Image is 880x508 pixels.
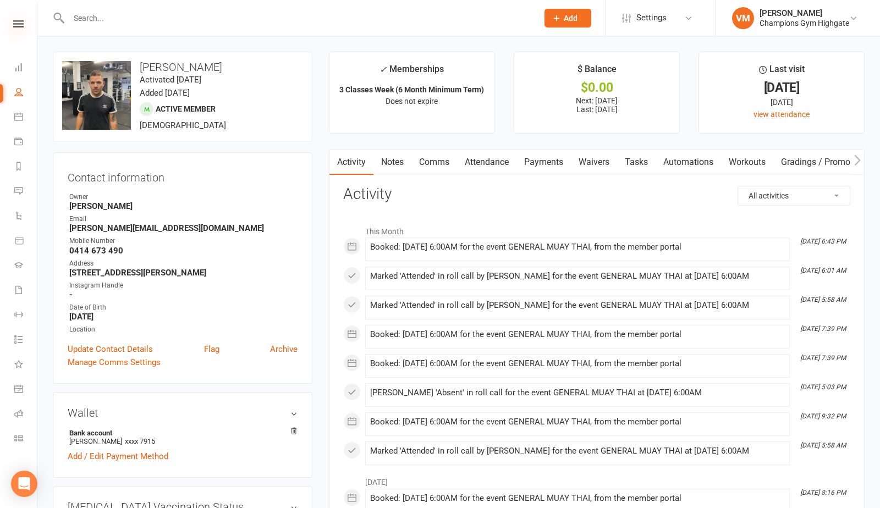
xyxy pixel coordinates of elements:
a: Update Contact Details [68,343,153,356]
strong: 0414 673 490 [69,246,298,256]
li: [PERSON_NAME] [68,427,298,447]
a: Waivers [571,150,617,175]
strong: - [69,290,298,300]
span: [DEMOGRAPHIC_DATA] [140,120,226,130]
div: Last visit [759,62,805,82]
a: Manage Comms Settings [68,356,161,369]
li: [DATE] [343,471,850,488]
a: Automations [656,150,721,175]
a: Attendance [457,150,516,175]
a: Payments [14,130,37,155]
i: [DATE] 7:39 PM [800,325,846,333]
a: Workouts [721,150,773,175]
i: [DATE] 9:32 PM [800,412,846,420]
div: Champions Gym Highgate [760,18,849,28]
span: Settings [636,5,667,30]
div: [DATE] [709,96,854,108]
div: $0.00 [524,82,669,93]
i: [DATE] 5:58 AM [800,296,846,303]
div: [PERSON_NAME] [760,8,849,18]
li: This Month [343,220,850,238]
h3: [PERSON_NAME] [62,61,303,73]
i: [DATE] 6:43 PM [800,238,846,245]
a: Gradings / Promotions [773,150,877,175]
a: Calendar [14,106,37,130]
i: [DATE] 5:03 PM [800,383,846,391]
div: Marked 'Attended' in roll call by [PERSON_NAME] for the event GENERAL MUAY THAI at [DATE] 6:00AM [370,301,785,310]
a: Class kiosk mode [14,427,37,452]
div: Email [69,214,298,224]
div: Open Intercom Messenger [11,471,37,497]
input: Search... [65,10,530,26]
div: Mobile Number [69,236,298,246]
strong: Bank account [69,429,292,437]
div: Marked 'Attended' in roll call by [PERSON_NAME] for the event GENERAL MUAY THAI at [DATE] 6:00AM [370,446,785,456]
div: Marked 'Attended' in roll call by [PERSON_NAME] for the event GENERAL MUAY THAI at [DATE] 6:00AM [370,272,785,281]
i: ✓ [380,64,387,75]
p: Next: [DATE] Last: [DATE] [524,96,669,114]
a: Dashboard [14,56,37,81]
strong: [PERSON_NAME] [69,201,298,211]
a: People [14,81,37,106]
div: Memberships [380,62,444,82]
a: Tasks [617,150,656,175]
a: General attendance kiosk mode [14,378,37,402]
i: [DATE] 7:39 PM [800,354,846,362]
a: Notes [373,150,411,175]
strong: [PERSON_NAME][EMAIL_ADDRESS][DOMAIN_NAME] [69,223,298,233]
strong: [STREET_ADDRESS][PERSON_NAME] [69,268,298,278]
div: $ Balance [577,62,617,82]
div: Location [69,324,298,335]
div: Booked: [DATE] 6:00AM for the event GENERAL MUAY THAI, from the member portal [370,330,785,339]
span: Add [564,14,577,23]
a: Comms [411,150,457,175]
i: [DATE] 5:58 AM [800,441,846,449]
i: [DATE] 8:16 PM [800,489,846,496]
div: Owner [69,192,298,202]
img: image1747605861.png [62,61,131,130]
div: [DATE] [709,82,854,93]
span: Active member [156,104,216,113]
div: Booked: [DATE] 6:00AM for the event GENERAL MUAY THAI, from the member portal [370,359,785,368]
a: Roll call kiosk mode [14,402,37,427]
a: Add / Edit Payment Method [68,450,168,463]
h3: Contact information [68,167,298,184]
div: Date of Birth [69,302,298,313]
strong: 3 Classes Week (6 Month Minimum Term) [339,85,484,94]
h3: Activity [343,186,850,203]
strong: [DATE] [69,312,298,322]
div: VM [732,7,754,29]
a: Archive [270,343,298,356]
div: Booked: [DATE] 6:00AM for the event GENERAL MUAY THAI, from the member portal [370,242,785,252]
span: xxxx 7915 [125,437,155,445]
a: What's New [14,353,37,378]
span: Does not expire [386,97,438,106]
i: [DATE] 6:01 AM [800,267,846,274]
div: Instagram Handle [69,280,298,291]
div: Booked: [DATE] 6:00AM for the event GENERAL MUAY THAI, from the member portal [370,417,785,427]
div: Address [69,258,298,269]
a: view attendance [754,110,810,119]
div: Booked: [DATE] 6:00AM for the event GENERAL MUAY THAI, from the member portal [370,494,785,503]
h3: Wallet [68,407,298,419]
div: [PERSON_NAME] 'Absent' in roll call for the event GENERAL MUAY THAI at [DATE] 6:00AM [370,388,785,397]
time: Added [DATE] [140,88,190,98]
a: Reports [14,155,37,180]
time: Activated [DATE] [140,75,201,85]
a: Activity [329,150,373,175]
a: Payments [516,150,571,175]
a: Product Sales [14,229,37,254]
button: Add [544,9,591,27]
a: Flag [204,343,219,356]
